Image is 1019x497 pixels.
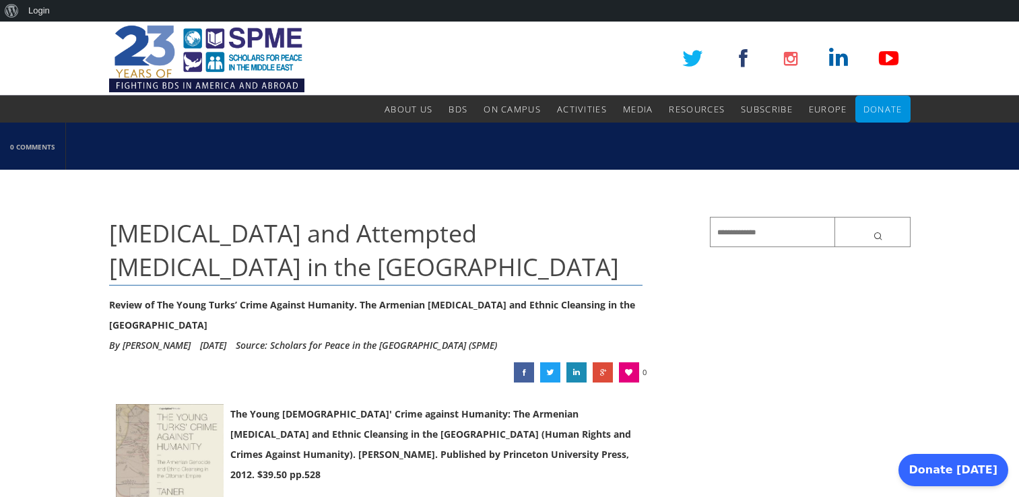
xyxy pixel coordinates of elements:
span: Subscribe [741,103,793,115]
span: 0 [643,362,647,383]
div: Review of The Young Turks’ Crime Against Humanity. The Armenian [MEDICAL_DATA] and Ethnic Cleansi... [109,295,643,335]
span: Donate [863,103,902,115]
a: Genocide and Attempted Genocide in the Ottoman Empire [566,362,587,383]
a: BDS [449,96,467,123]
div: Source: Scholars for Peace in the [GEOGRAPHIC_DATA] (SPME) [236,335,497,356]
span: About Us [385,103,432,115]
img: SPME [109,22,304,96]
a: Genocide and Attempted Genocide in the Ottoman Empire [593,362,613,383]
a: Donate [863,96,902,123]
a: About Us [385,96,432,123]
span: Europe [809,103,847,115]
li: By [PERSON_NAME] [109,335,191,356]
span: BDS [449,103,467,115]
a: Resources [669,96,725,123]
a: Genocide and Attempted Genocide in the Ottoman Empire [514,362,534,383]
span: On Campus [484,103,541,115]
a: On Campus [484,96,541,123]
li: [DATE] [200,335,226,356]
span: Resources [669,103,725,115]
a: Media [623,96,653,123]
a: Genocide and Attempted Genocide in the Ottoman Empire [540,362,560,383]
span: Media [623,103,653,115]
span: [MEDICAL_DATA] and Attempted [MEDICAL_DATA] in the [GEOGRAPHIC_DATA] [109,217,619,284]
a: Europe [809,96,847,123]
span: Activities [557,103,607,115]
strong: The Young [DEMOGRAPHIC_DATA]' Crime against Humanity: The Armenian [MEDICAL_DATA] and Ethnic Clea... [230,407,631,481]
a: Activities [557,96,607,123]
a: Subscribe [741,96,793,123]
